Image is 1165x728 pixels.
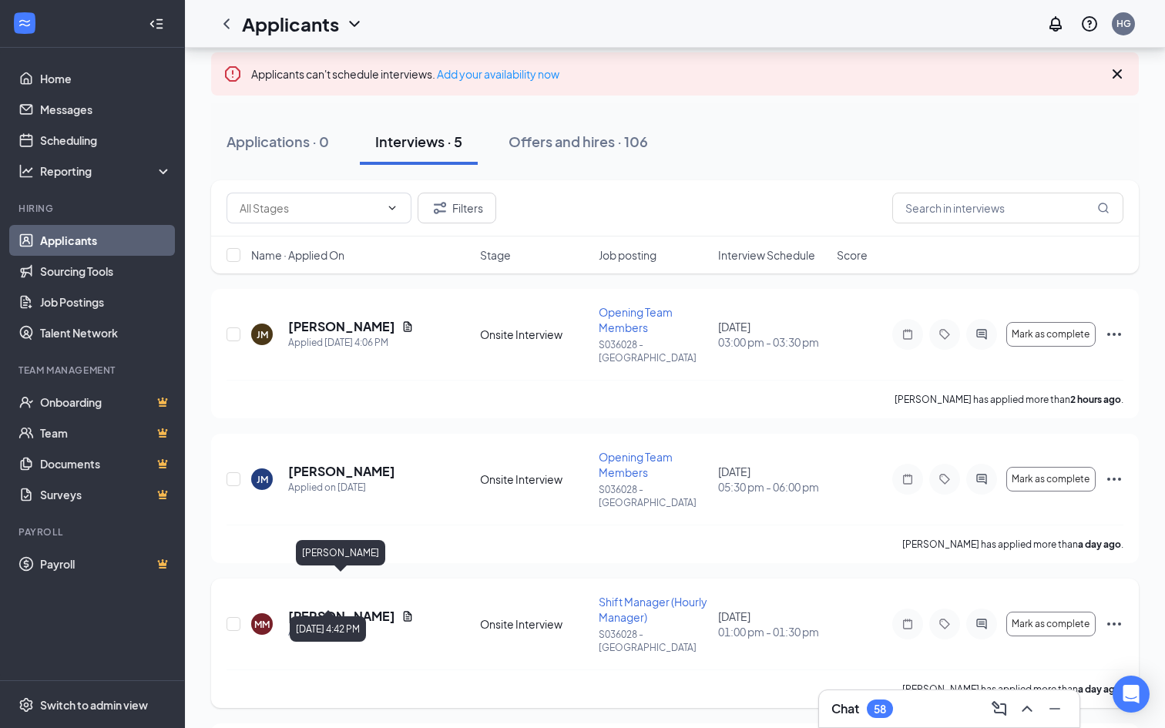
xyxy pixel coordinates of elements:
div: Onsite Interview [480,471,589,487]
div: Team Management [18,364,169,377]
a: Sourcing Tools [40,256,172,287]
svg: Cross [1108,65,1126,83]
div: Applied on [DATE] [288,480,395,495]
span: Mark as complete [1012,619,1089,629]
a: Messages [40,94,172,125]
svg: Minimize [1046,699,1064,718]
svg: Document [401,320,414,333]
svg: Note [898,328,917,341]
div: JM [257,473,268,486]
svg: Notifications [1046,15,1065,33]
a: DocumentsCrown [40,448,172,479]
b: 2 hours ago [1070,394,1121,405]
div: [DATE] 4:42 PM [290,616,366,642]
button: Mark as complete [1006,467,1096,491]
svg: Ellipses [1105,470,1123,488]
svg: QuestionInfo [1080,15,1099,33]
svg: Collapse [149,16,164,32]
svg: ChevronUp [1018,699,1036,718]
div: JM [257,328,268,341]
span: Stage [480,247,511,263]
span: Interview Schedule [718,247,815,263]
svg: MagnifyingGlass [1097,202,1110,214]
svg: ActiveChat [972,473,991,485]
p: S036028 - [GEOGRAPHIC_DATA] [599,628,708,654]
div: Open Intercom Messenger [1113,676,1150,713]
b: a day ago [1078,683,1121,695]
span: Applicants can't schedule interviews. [251,67,559,81]
p: [PERSON_NAME] has applied more than . [902,538,1123,551]
a: Add your availability now [437,67,559,81]
a: Talent Network [40,317,172,348]
span: Mark as complete [1012,474,1089,485]
div: [DATE] [718,609,828,639]
svg: Tag [935,328,954,341]
a: Job Postings [40,287,172,317]
svg: Tag [935,473,954,485]
p: S036028 - [GEOGRAPHIC_DATA] [599,338,708,364]
input: All Stages [240,200,380,216]
svg: ChevronDown [345,15,364,33]
span: Job posting [599,247,656,263]
div: Payroll [18,525,169,538]
a: ChevronLeft [217,15,236,33]
p: [PERSON_NAME] has applied more than . [902,683,1123,696]
span: Score [837,247,868,263]
div: Onsite Interview [480,616,589,632]
span: 01:00 pm - 01:30 pm [718,624,828,639]
a: SurveysCrown [40,479,172,510]
h3: Chat [831,700,859,717]
div: Onsite Interview [480,327,589,342]
div: Applications · 0 [227,132,329,151]
a: Scheduling [40,125,172,156]
div: Reporting [40,163,173,179]
h5: [PERSON_NAME] [288,463,395,480]
svg: Ellipses [1105,615,1123,633]
div: Interviews · 5 [375,132,462,151]
svg: Note [898,473,917,485]
h5: [PERSON_NAME] [288,318,395,335]
span: Opening Team Members [599,450,673,479]
div: Offers and hires · 106 [509,132,648,151]
button: Mark as complete [1006,612,1096,636]
p: [PERSON_NAME] has applied more than . [895,393,1123,406]
svg: ActiveChat [972,618,991,630]
a: Home [40,63,172,94]
span: Shift Manager (Hourly Manager) [599,595,707,624]
svg: WorkstreamLogo [17,15,32,31]
svg: ActiveChat [972,328,991,341]
input: Search in interviews [892,193,1123,223]
svg: ComposeMessage [990,699,1009,718]
h1: Applicants [242,11,339,37]
div: 58 [874,703,886,716]
button: ChevronUp [1015,696,1039,721]
div: Applied [DATE] 4:06 PM [288,335,414,351]
h5: [PERSON_NAME] [288,608,395,625]
a: OnboardingCrown [40,387,172,418]
button: Mark as complete [1006,322,1096,347]
div: [PERSON_NAME] [296,540,385,565]
svg: Note [898,618,917,630]
span: Name · Applied On [251,247,344,263]
button: Minimize [1042,696,1067,721]
span: Mark as complete [1012,329,1089,340]
div: Hiring [18,202,169,215]
svg: Ellipses [1105,325,1123,344]
svg: Tag [935,618,954,630]
button: ComposeMessage [987,696,1012,721]
svg: Document [401,610,414,622]
div: Switch to admin view [40,697,148,713]
div: [DATE] [718,464,828,495]
button: Filter Filters [418,193,496,223]
svg: Error [223,65,242,83]
a: PayrollCrown [40,549,172,579]
b: a day ago [1078,538,1121,550]
span: Opening Team Members [599,305,673,334]
span: 03:00 pm - 03:30 pm [718,334,828,350]
div: Applied on [DATE] [288,625,414,640]
svg: Analysis [18,163,34,179]
a: Applicants [40,225,172,256]
svg: ChevronDown [386,202,398,214]
div: [DATE] [718,319,828,350]
svg: Filter [431,199,449,217]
